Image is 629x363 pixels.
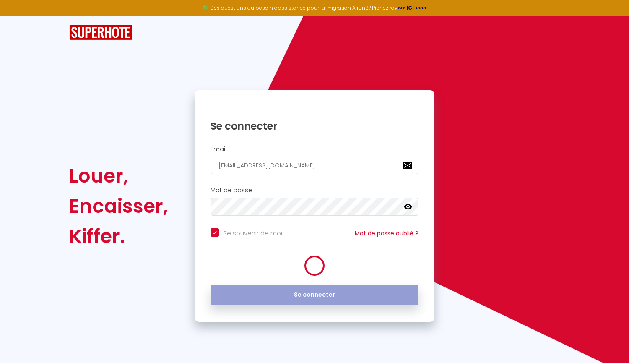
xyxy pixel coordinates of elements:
div: Kiffer. [69,221,168,251]
h2: Email [211,146,418,153]
h1: Se connecter [211,120,418,133]
a: >>> ICI <<<< [398,4,427,11]
div: Louer, [69,161,168,191]
div: Encaisser, [69,191,168,221]
button: Se connecter [211,285,418,306]
h2: Mot de passe [211,187,418,194]
img: SuperHote logo [69,25,132,40]
a: Mot de passe oublié ? [355,229,418,238]
input: Ton Email [211,157,418,174]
